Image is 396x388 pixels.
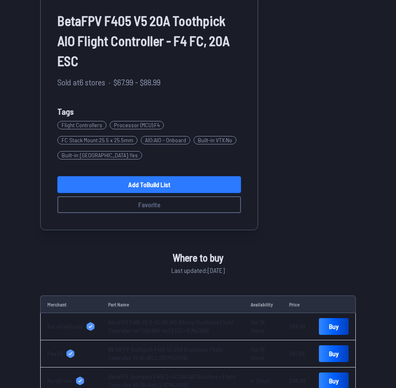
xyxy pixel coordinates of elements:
[108,319,233,334] a: BetaFPV F405 V5 2-4S HD AIO Whoop/Toothpick Flight Controller (w/ 20A 8Bit 4in1 ESC) - ICM42688
[57,121,106,129] span: Flight Controllers
[110,118,167,133] a: Processor (MCU):F4
[173,250,223,265] span: Where to buy
[57,118,110,133] a: Flight Controllers
[47,349,63,358] span: Five33
[110,121,164,129] span: Processor (MCU) : F4
[282,295,312,313] td: Price
[141,133,194,148] a: AIO:AIO - Onboard
[114,76,160,88] span: $67.99 - $88.99
[47,322,95,331] a: RaceDayQuads
[319,345,349,362] a: Buy
[282,313,312,340] td: $88.49
[57,133,141,148] a: FC Stack Mount:25.5 x 25.5mm
[108,346,223,361] a: BETAFPV Toothpick F405 4S 20A Brushless Flight Controller V5 BLHELI_S(ICM42688)
[40,295,101,313] td: Merchant
[141,136,190,144] span: AIO : AIO - Onboard
[47,377,72,385] span: PyroDrone
[244,313,282,340] td: Out Of Stock
[319,318,349,335] a: Buy
[171,265,225,275] span: Last updated: [DATE]
[47,377,95,385] a: PyroDrone
[57,148,145,163] a: Built-in [GEOGRAPHIC_DATA]:Yes
[244,340,282,367] td: Out Of Stock
[101,295,244,313] td: Part Name
[194,133,240,148] a: Built-in VTX:No
[57,176,241,193] a: Add toBuild List
[57,136,137,144] span: FC Stack Mount : 25.5 x 25.5mm
[47,349,95,358] a: Five33
[47,322,83,331] span: RaceDayQuads
[244,295,282,313] td: Availability
[109,76,110,88] span: ·
[57,151,142,159] span: Built-in [GEOGRAPHIC_DATA] : Yes
[57,106,74,116] span: Tags
[282,340,312,367] td: $67.99
[57,10,241,71] span: BetaFPV F405 V5 20A Toothpick AIO Flight Controller - F4 FC, 20A ESC
[194,136,236,144] span: Built-in VTX : No
[57,76,105,88] span: Sold at 6 stores
[57,196,241,213] button: Favorite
